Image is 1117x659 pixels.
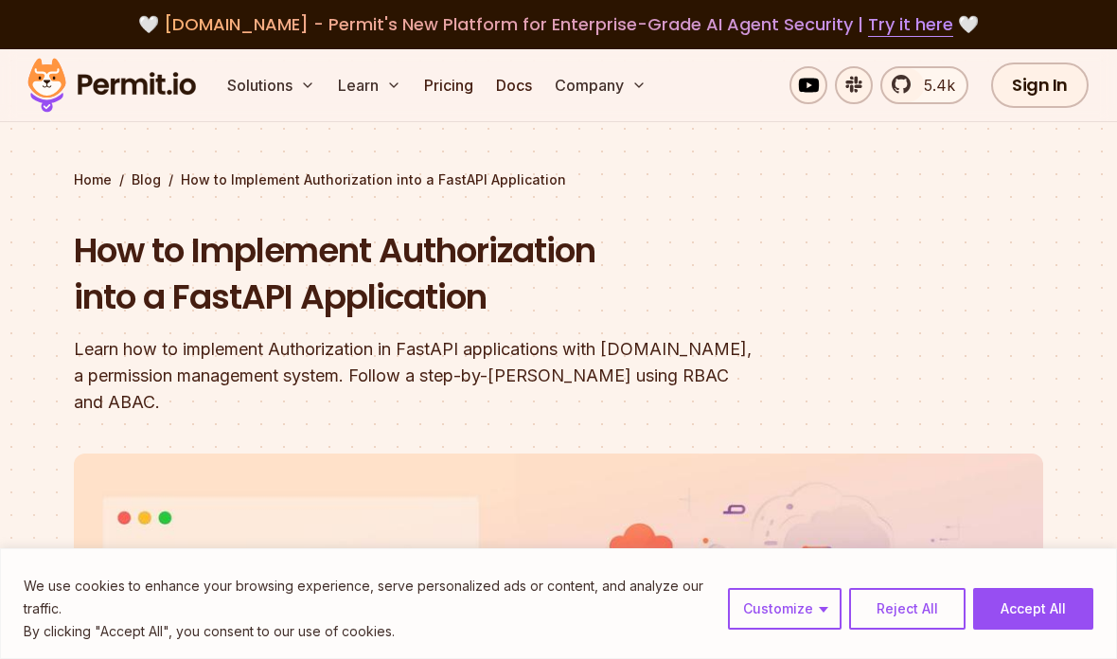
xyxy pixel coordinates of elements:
[74,170,112,189] a: Home
[973,588,1093,630] button: Accept All
[74,227,801,321] h1: How to Implement Authorization into a FastAPI Application
[164,12,953,36] span: [DOMAIN_NAME] - Permit's New Platform for Enterprise-Grade AI Agent Security |
[488,66,540,104] a: Docs
[330,66,409,104] button: Learn
[991,62,1089,108] a: Sign In
[19,53,204,117] img: Permit logo
[132,170,161,189] a: Blog
[913,74,955,97] span: 5.4k
[849,588,966,630] button: Reject All
[728,588,842,630] button: Customize
[868,12,953,37] a: Try it here
[880,66,968,104] a: 5.4k
[417,66,481,104] a: Pricing
[74,170,1043,189] div: / /
[24,620,714,643] p: By clicking "Accept All", you consent to our use of cookies.
[74,336,801,416] div: Learn how to implement Authorization in FastAPI applications with [DOMAIN_NAME], a permission man...
[45,11,1072,38] div: 🤍 🤍
[547,66,654,104] button: Company
[24,575,714,620] p: We use cookies to enhance your browsing experience, serve personalized ads or content, and analyz...
[220,66,323,104] button: Solutions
